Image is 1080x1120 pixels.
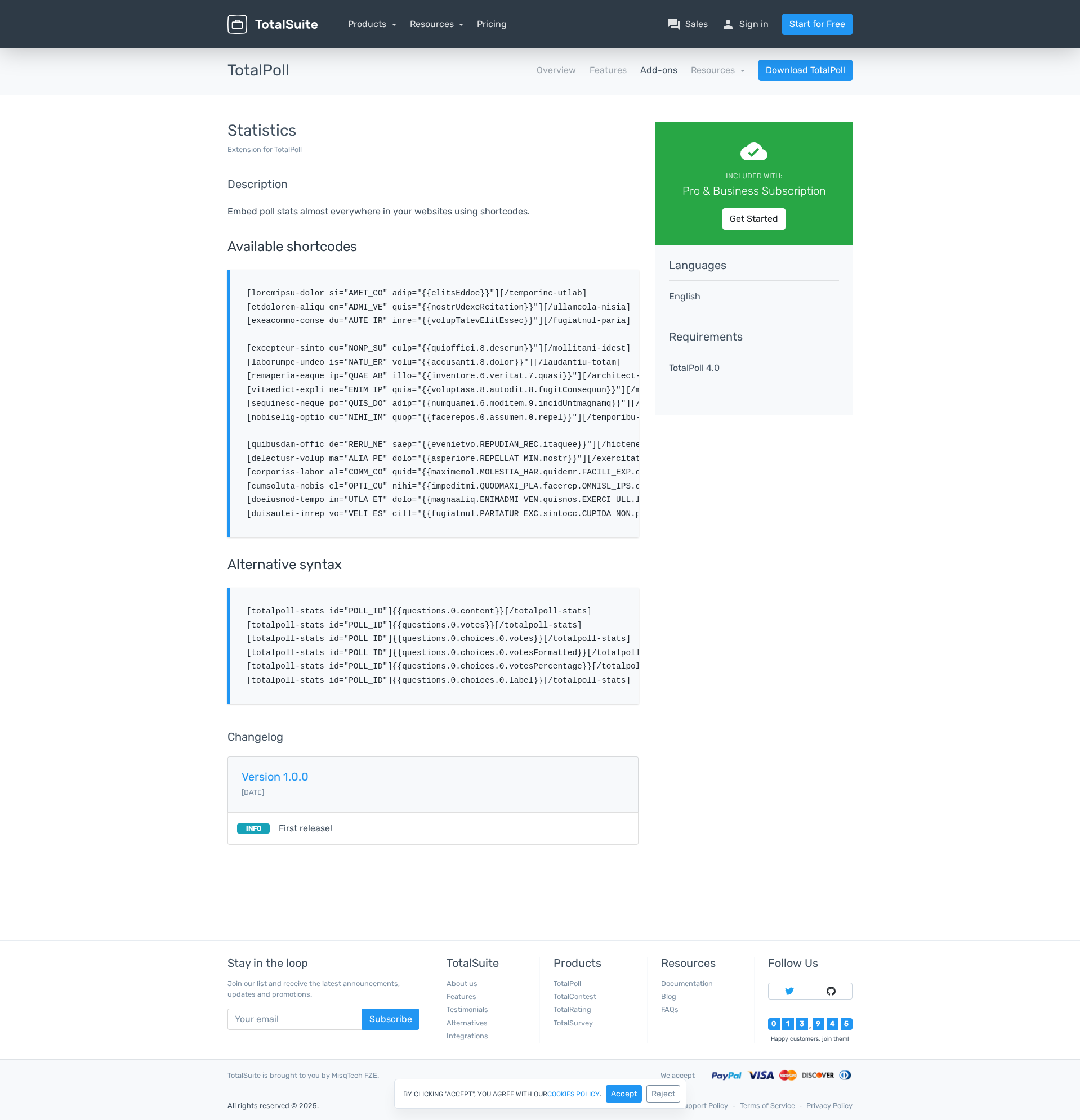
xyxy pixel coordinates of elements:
[227,1009,363,1030] input: Your email
[652,1070,703,1081] div: We accept
[722,208,786,230] a: Get Started
[279,822,332,835] span: First release!
[547,1091,600,1097] a: cookies policy
[667,17,708,31] a: question_answerSales
[227,756,639,813] a: Version 1.0.0 [DATE]
[691,65,745,75] a: Resources
[827,987,836,996] img: Follow TotalSuite on Github
[827,1018,838,1030] div: 4
[726,172,782,180] small: Included with:
[661,1005,679,1014] a: FAQs
[640,64,677,77] a: Add-ons
[227,204,639,219] p: Embed poll stats almost everywhere in your websites using shortcodes.
[590,64,627,77] a: Features
[768,1034,853,1043] div: Happy customers, join them!
[841,1018,853,1030] div: 5
[758,60,853,81] a: Download TotalPoll
[242,770,624,783] h5: Version 1.0.0
[796,1018,808,1030] div: 3
[362,1009,419,1030] button: Subscribe
[447,979,477,988] a: About us
[661,992,676,1001] a: Blog
[227,239,639,254] h4: Available shortcodes
[447,992,476,1001] a: Features
[410,19,464,29] a: Resources
[712,1069,853,1082] img: Accepted payment methods
[813,1018,824,1030] div: 9
[554,979,581,988] a: TotalPoll
[227,62,289,79] h3: TotalPoll
[661,957,746,969] h5: Resources
[227,731,639,743] h5: Changelog
[782,14,853,35] a: Start for Free
[661,979,713,988] a: Documentation
[227,978,419,1000] p: Join our list and receive the latest announcements, updates and promotions.
[227,270,639,537] pre: [loremipsu-dolor si="AMET_CO" adip="{{elitsEddoe}}"][/temporinc-utlab] [etdolorem-aliqu en="ADMI_...
[669,290,839,303] p: English
[447,1032,488,1040] a: Integrations
[227,144,639,155] p: Extension for TotalPoll
[808,1023,813,1030] div: ,
[554,992,596,1001] a: TotalContest
[237,823,270,834] small: INFO
[477,17,507,31] a: Pricing
[606,1085,642,1103] button: Accept
[227,588,639,704] pre: [totalpoll-stats id="POLL_ID"]{{questions.0.content}}[/totalpoll-stats] [totalpoll-stats id="POLL...
[554,1019,593,1027] a: TotalSurvey
[782,1018,794,1030] div: 1
[667,17,681,31] span: question_answer
[669,361,839,375] p: TotalPoll 4.0
[554,957,638,969] h5: Products
[669,259,839,271] h5: languages
[721,17,769,31] a: personSign in
[447,1019,488,1027] a: Alternatives
[721,17,735,31] span: person
[669,330,839,343] h5: Requirements
[227,178,639,190] h5: Description
[348,19,396,29] a: Products
[740,138,767,165] span: cloud_done
[768,957,853,969] h5: Follow Us
[537,64,576,77] a: Overview
[227,122,639,140] h3: Statistics
[447,1005,488,1014] a: Testimonials
[394,1079,686,1109] div: By clicking "Accept", you agree with our .
[227,15,318,34] img: TotalSuite for WordPress
[768,1018,780,1030] div: 0
[219,1070,652,1081] div: TotalSuite is brought to you by MisqTech FZE.
[242,788,264,796] small: [DATE]
[554,1005,591,1014] a: TotalRating
[227,557,639,572] h4: Alternative syntax
[671,182,837,199] div: Pro & Business Subscription
[785,987,794,996] img: Follow TotalSuite on Twitter
[447,957,531,969] h5: TotalSuite
[227,957,419,969] h5: Stay in the loop
[646,1085,680,1103] button: Reject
